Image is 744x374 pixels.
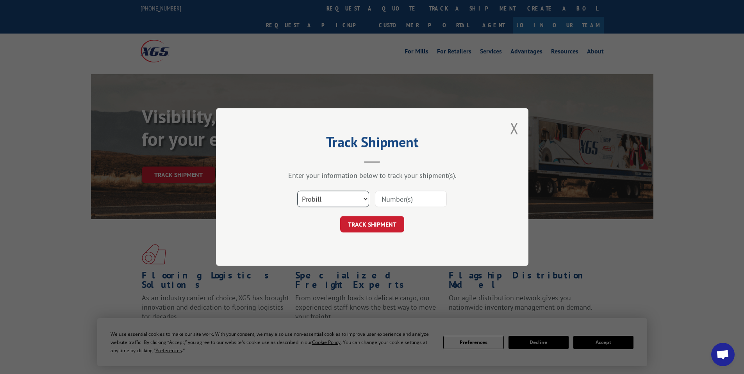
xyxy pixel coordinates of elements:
button: TRACK SHIPMENT [340,216,404,232]
button: Close modal [510,118,519,138]
h2: Track Shipment [255,136,489,151]
input: Number(s) [375,191,447,207]
div: Enter your information below to track your shipment(s). [255,171,489,180]
div: Open chat [711,343,735,366]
